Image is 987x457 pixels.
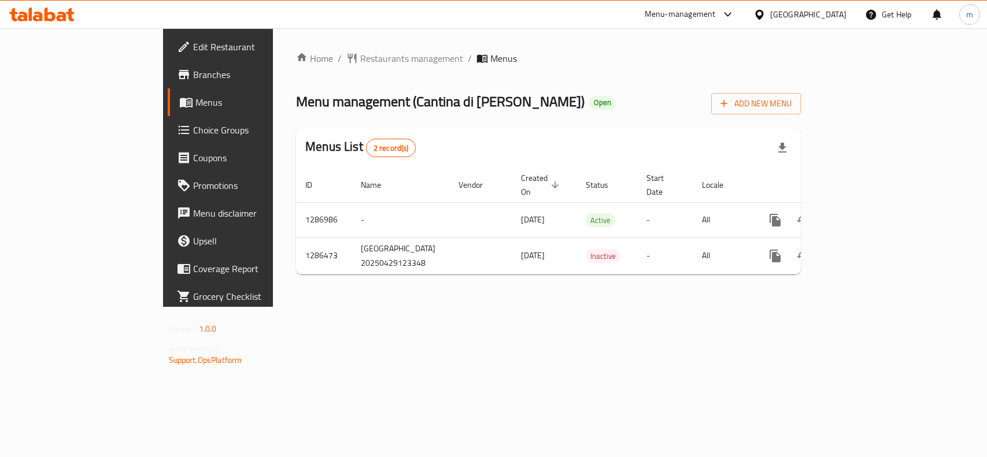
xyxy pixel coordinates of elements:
span: Upsell [193,234,319,248]
a: Coupons [168,144,328,172]
a: Menu disclaimer [168,199,328,227]
span: Get support on: [169,341,222,356]
button: Change Status [789,242,817,270]
td: - [637,237,693,274]
span: m [966,8,973,21]
span: Vendor [459,178,498,192]
a: Support.OpsPlatform [169,352,242,367]
span: Start Date [646,171,679,199]
span: Inactive [586,250,620,263]
span: Coupons [193,151,319,165]
span: Locale [702,178,738,192]
a: Edit Restaurant [168,33,328,61]
a: Promotions [168,172,328,199]
span: Coverage Report [193,262,319,276]
li: / [338,51,342,65]
span: [DATE] [521,212,545,227]
div: Inactive [586,249,620,263]
span: Created On [521,171,563,199]
span: Open [589,98,616,107]
span: Grocery Checklist [193,289,319,303]
span: Name [361,178,396,192]
h2: Menus List [305,138,416,157]
button: more [761,242,789,270]
td: All [693,202,752,237]
td: [GEOGRAPHIC_DATA] 20250429123348 [352,237,449,274]
button: more [761,206,789,234]
div: Export file [768,134,796,162]
span: Branches [193,68,319,81]
div: [GEOGRAPHIC_DATA] [770,8,846,21]
td: - [352,202,449,237]
span: Version: [169,321,197,336]
a: Menus [168,88,328,116]
td: - [637,202,693,237]
span: ID [305,178,327,192]
span: Menu disclaimer [193,206,319,220]
span: Edit Restaurant [193,40,319,54]
span: [DATE] [521,248,545,263]
span: Restaurants management [360,51,463,65]
td: All [693,237,752,274]
button: Add New Menu [711,93,801,114]
li: / [468,51,472,65]
nav: breadcrumb [296,51,801,65]
a: Grocery Checklist [168,283,328,310]
span: Status [586,178,623,192]
span: Menus [490,51,517,65]
div: Active [586,213,615,227]
a: Coverage Report [168,255,328,283]
span: 2 record(s) [367,143,416,154]
a: Upsell [168,227,328,255]
span: 1.0.0 [199,321,217,336]
div: Open [589,96,616,110]
span: Promotions [193,179,319,192]
span: Menu management ( Cantina di [PERSON_NAME] ) [296,88,585,114]
span: Add New Menu [720,96,792,111]
a: Branches [168,61,328,88]
th: Actions [752,168,882,203]
div: Menu-management [645,8,716,21]
table: enhanced table [296,168,882,274]
span: Choice Groups [193,123,319,137]
span: Menus [195,95,319,109]
a: Restaurants management [346,51,463,65]
a: Choice Groups [168,116,328,144]
span: Active [586,214,615,227]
